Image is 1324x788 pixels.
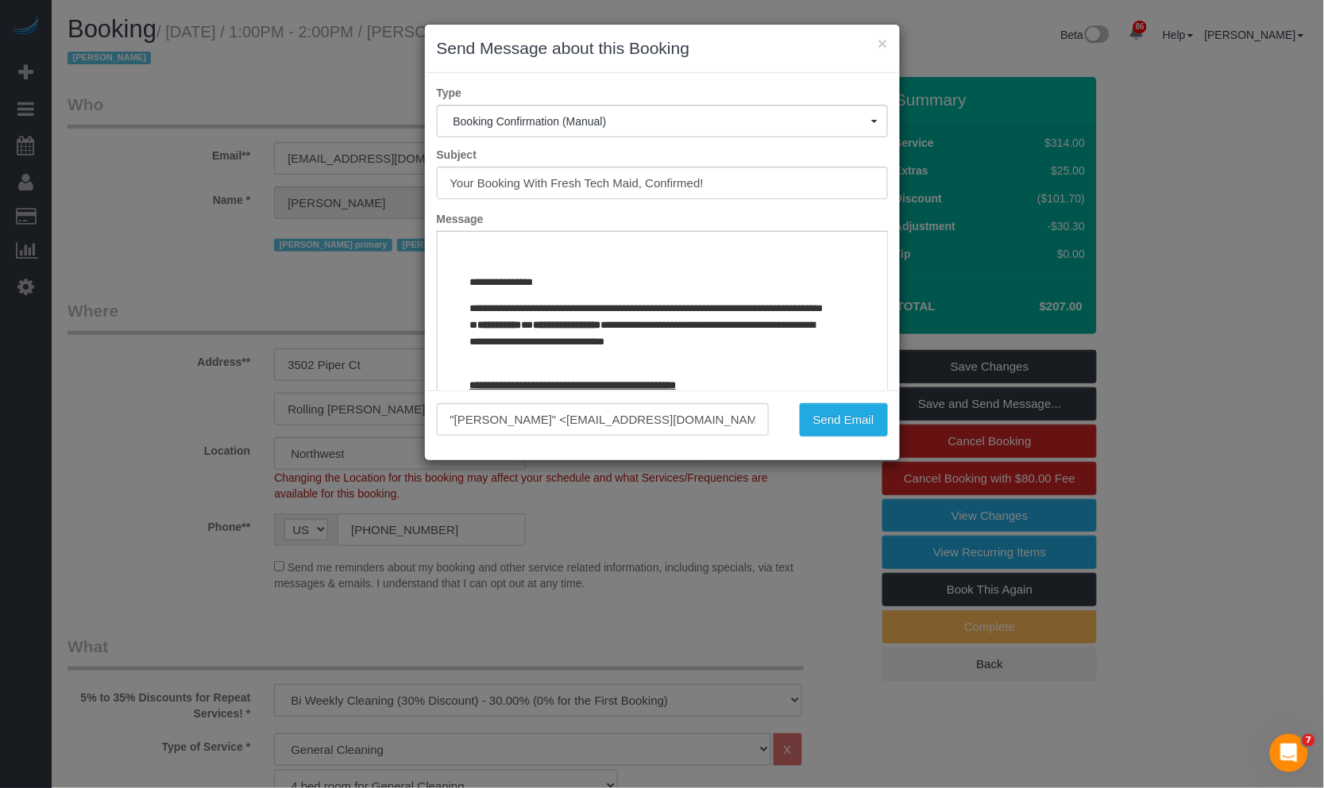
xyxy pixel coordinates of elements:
[437,167,888,199] input: Subject
[878,35,887,52] button: ×
[425,211,900,227] label: Message
[1303,734,1315,747] span: 7
[800,403,888,436] button: Send Email
[437,37,888,60] h3: Send Message about this Booking
[438,232,887,479] iframe: Rich Text Editor, editor1
[425,85,900,101] label: Type
[425,147,900,163] label: Subject
[454,115,871,128] span: Booking Confirmation (Manual)
[437,105,888,137] button: Booking Confirmation (Manual)
[1270,734,1308,772] iframe: Intercom live chat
